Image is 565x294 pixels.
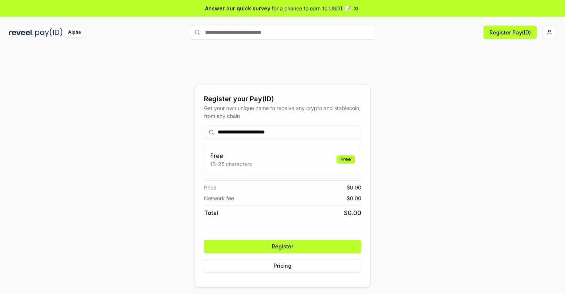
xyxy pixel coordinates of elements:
[210,160,252,168] p: 13-25 characters
[484,26,537,39] button: Register Pay(ID)
[344,208,361,217] span: $ 0.00
[64,28,85,37] div: Alpha
[204,184,216,191] span: Price
[35,28,63,37] img: pay_id
[205,4,270,12] span: Answer our quick survey
[204,194,234,202] span: Network fee
[337,155,355,163] div: Free
[9,28,34,37] img: reveel_dark
[204,240,361,253] button: Register
[347,194,361,202] span: $ 0.00
[204,259,361,272] button: Pricing
[204,94,361,104] div: Register your Pay(ID)
[272,4,351,12] span: for a chance to earn 10 USDT 📝
[204,208,218,217] span: Total
[347,184,361,191] span: $ 0.00
[204,104,361,120] div: Get your own unique name to receive any crypto and stablecoin, from any chain
[210,151,252,160] h3: Free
